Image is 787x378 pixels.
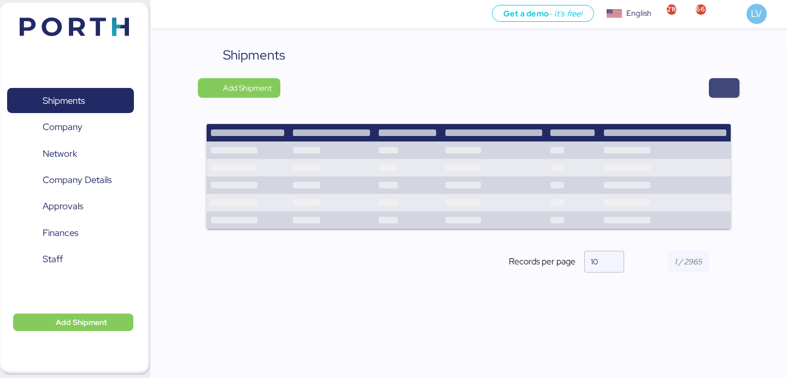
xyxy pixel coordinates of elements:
[157,5,175,23] button: Menu
[7,115,134,140] a: Company
[43,251,63,267] span: Staff
[509,255,575,268] span: Records per page
[7,88,134,113] a: Shipments
[7,141,134,166] a: Network
[668,251,709,273] input: 1 / 2965
[43,198,83,214] span: Approvals
[43,93,85,109] span: Shipments
[591,257,598,267] span: 10
[56,316,107,329] span: Add Shipment
[223,45,285,65] div: Shipments
[223,81,272,94] span: Add Shipment
[7,168,134,193] a: Company Details
[43,146,77,162] span: Network
[43,225,78,241] span: Finances
[7,194,134,219] a: Approvals
[7,247,134,272] a: Staff
[198,78,280,98] button: Add Shipment
[13,314,133,331] button: Add Shipment
[43,172,111,188] span: Company Details
[751,7,762,21] span: LV
[43,119,83,135] span: Company
[7,221,134,246] a: Finances
[626,8,651,19] div: English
